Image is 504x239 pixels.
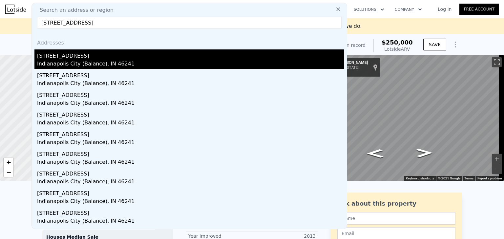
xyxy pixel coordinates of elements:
div: [STREET_ADDRESS] [37,89,344,99]
a: Zoom in [4,157,13,167]
div: Map [300,55,504,181]
span: $250,000 [382,39,413,46]
div: [STREET_ADDRESS] [37,108,344,119]
span: © 2025 Google [438,176,460,180]
img: Lotside [5,5,26,14]
div: [STREET_ADDRESS] [37,167,344,178]
a: Zoom out [4,167,13,177]
path: Go West, E Hanna Ave [360,147,390,160]
button: SAVE [423,39,446,50]
div: Lotside ARV [382,46,413,52]
a: Report a problem [477,176,502,180]
input: Enter an address, city, region, neighborhood or zip code [37,17,342,28]
div: [STREET_ADDRESS] [37,187,344,197]
div: Indianapolis City (Balance), IN 46241 [37,80,344,89]
div: Indianapolis City (Balance), IN 46241 [37,119,344,128]
button: Show Options [449,38,462,51]
div: Indianapolis City (Balance), IN 46241 [37,178,344,187]
input: Name [337,212,455,225]
div: Indianapolis City (Balance), IN 46241 [37,158,344,167]
div: Indianapolis City (Balance), IN 46241 [37,60,344,69]
span: − [7,168,11,176]
div: [STREET_ADDRESS] [37,226,344,237]
div: Indianapolis City (Balance), IN 46241 [37,138,344,148]
a: Show location on map [373,64,378,71]
div: Street View [300,55,504,181]
button: Toggle fullscreen view [492,57,502,67]
div: Addresses [34,34,344,49]
span: Search an address or region [34,6,114,14]
path: Go East, E Hanna Ave [409,146,440,159]
span: + [7,158,11,166]
div: Indianapolis City (Balance), IN 46241 [37,217,344,226]
div: Indianapolis City (Balance), IN 46241 [37,197,344,207]
button: Zoom out [492,164,502,174]
button: Solutions [348,4,389,15]
div: [STREET_ADDRESS] [37,49,344,60]
button: Company [389,4,427,15]
button: Keyboard shortcuts [406,176,434,181]
div: [STREET_ADDRESS] [37,148,344,158]
div: [STREET_ADDRESS] [37,69,344,80]
div: Indianapolis City (Balance), IN 46241 [37,99,344,108]
a: Log In [430,6,459,12]
button: Zoom in [492,154,502,164]
a: Terms (opens in new tab) [464,176,473,180]
a: Free Account [459,4,499,15]
div: [STREET_ADDRESS] [37,128,344,138]
div: Ask about this property [337,199,455,208]
div: [STREET_ADDRESS] [37,207,344,217]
